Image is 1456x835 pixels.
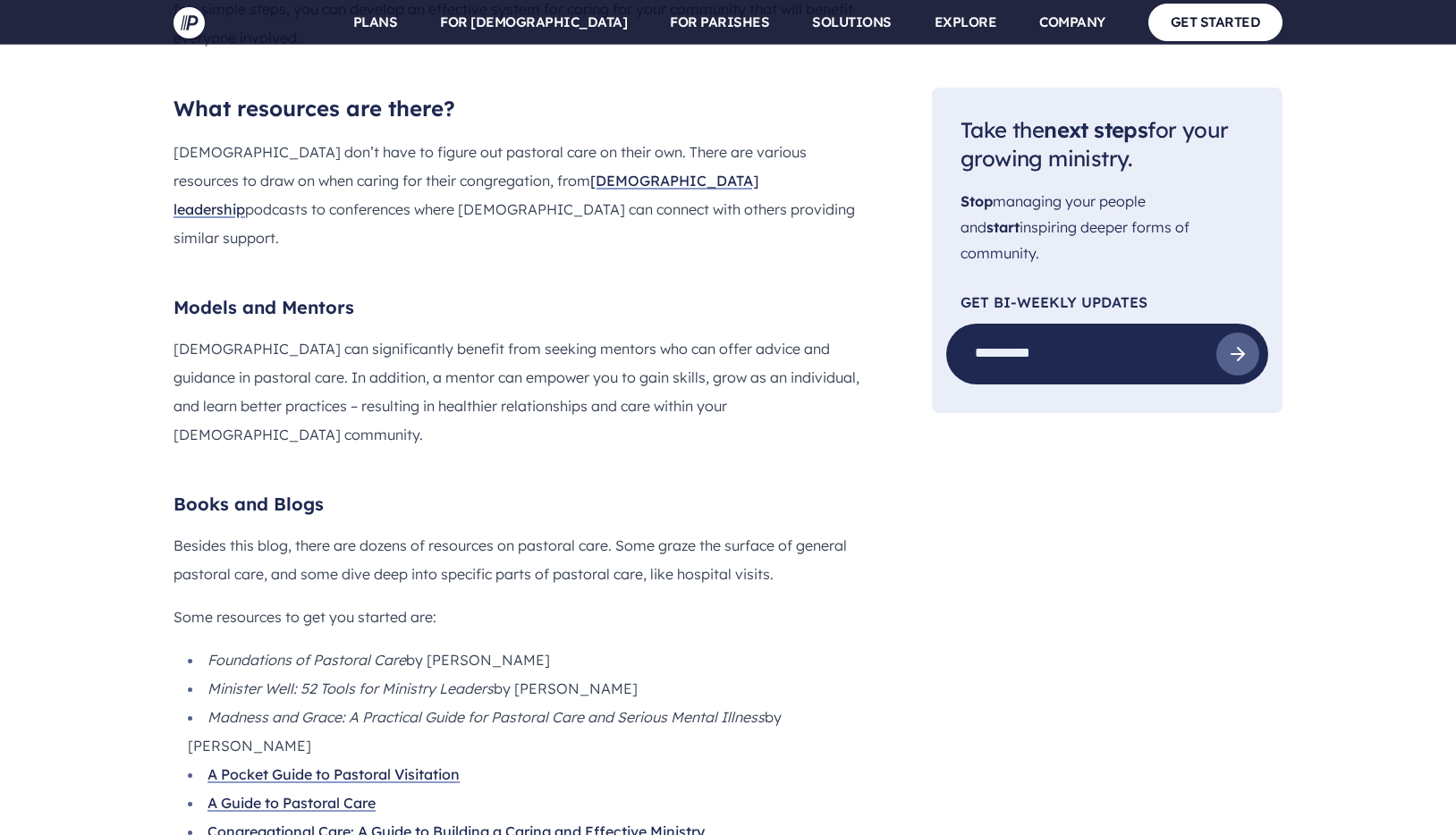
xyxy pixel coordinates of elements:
[174,138,875,252] p: [DEMOGRAPHIC_DATA] don’t have to figure out pastoral care on their own. There are various resourc...
[174,295,875,320] h4: Models and Mentors
[174,95,875,123] h3: What resources are there?
[1044,116,1147,143] span: next steps
[961,116,1228,173] span: Take the for your growing ministry.
[986,218,1020,236] span: start
[188,703,875,760] li: by [PERSON_NAME]
[188,674,875,703] li: by [PERSON_NAME]
[207,651,406,669] i: Foundations of Pastoral Care
[1148,4,1283,40] a: GET STARTED
[207,765,460,783] a: A Pocket Guide to Pastoral Visitation
[174,492,875,517] h4: Books and Blogs
[174,172,758,218] a: [DEMOGRAPHIC_DATA] leadership
[207,794,376,812] a: A Guide to Pastoral Care
[174,334,875,449] p: [DEMOGRAPHIC_DATA] can significantly benefit from seeking mentors who can offer advice and guidan...
[207,679,494,697] i: Minister Well: 52 Tools for Ministry Leaders
[207,708,765,726] i: Madness and Grace: A Practical Guide for Pastoral Care and Serious Mental Illness
[961,193,993,211] span: Stop
[961,295,1254,309] p: Get Bi-Weekly Updates
[961,190,1254,266] p: managing your people and inspiring deeper forms of community.
[174,603,875,631] p: Some resources to get you started are:
[174,531,875,588] p: Besides this blog, there are dozens of resources on pastoral care. Some graze the surface of gene...
[188,645,875,674] li: by [PERSON_NAME]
